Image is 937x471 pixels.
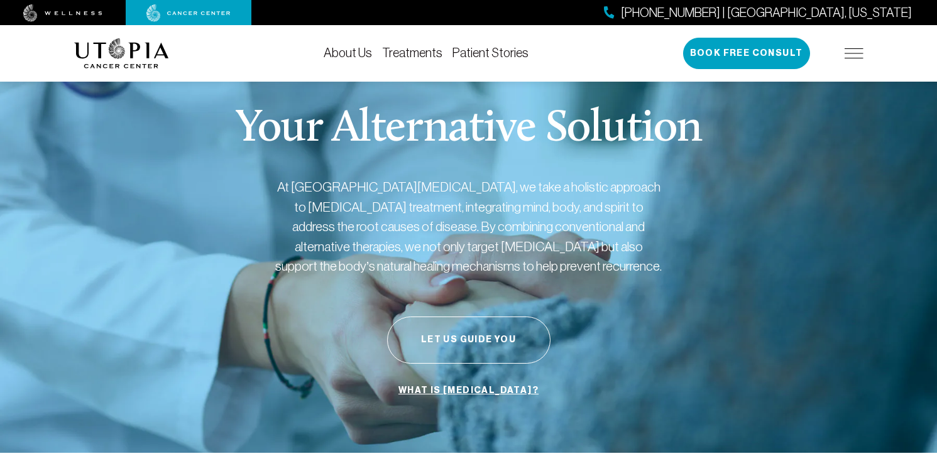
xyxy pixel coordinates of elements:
span: [PHONE_NUMBER] | [GEOGRAPHIC_DATA], [US_STATE] [621,4,912,22]
a: Treatments [382,46,442,60]
img: wellness [23,4,102,22]
img: cancer center [146,4,231,22]
img: logo [74,38,169,68]
img: icon-hamburger [845,48,863,58]
p: Your Alternative Solution [235,107,702,152]
a: [PHONE_NUMBER] | [GEOGRAPHIC_DATA], [US_STATE] [604,4,912,22]
p: At [GEOGRAPHIC_DATA][MEDICAL_DATA], we take a holistic approach to [MEDICAL_DATA] treatment, inte... [274,177,664,276]
a: About Us [324,46,372,60]
button: Let Us Guide You [387,317,551,364]
button: Book Free Consult [683,38,810,69]
a: Patient Stories [452,46,529,60]
a: What is [MEDICAL_DATA]? [395,379,542,403]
